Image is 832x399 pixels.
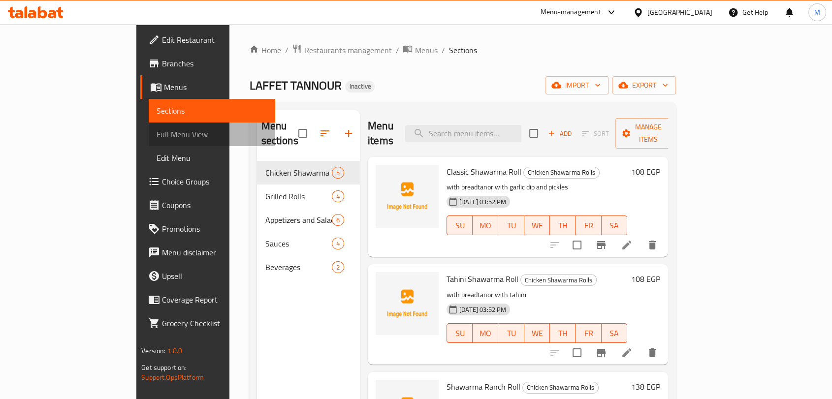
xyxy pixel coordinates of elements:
span: [DATE] 03:52 PM [455,305,510,314]
span: 2 [332,263,344,272]
h2: Menu sections [261,119,298,148]
span: Menu disclaimer [162,246,267,258]
button: SA [602,323,627,343]
div: Beverages2 [257,255,360,279]
button: SU [447,215,473,235]
span: Branches [162,58,267,69]
span: Select section [523,123,544,144]
div: Grilled Rolls4 [257,184,360,208]
div: Sauces4 [257,232,360,255]
button: TH [550,323,576,343]
span: export [620,79,668,92]
span: [DATE] 03:52 PM [455,197,510,207]
button: export [612,76,676,94]
span: TH [554,326,572,340]
span: Beverages [265,261,331,273]
button: TU [498,215,524,235]
span: Sauces [265,238,331,249]
span: FR [579,326,597,340]
button: delete [640,341,664,365]
img: Classic Shawarma Roll [376,165,439,228]
span: 6 [332,215,344,225]
span: SU [451,218,469,233]
span: import [553,79,601,92]
li: / [441,44,445,56]
span: Shawarma Ranch Roll [447,379,520,394]
button: import [545,76,608,94]
button: WE [524,215,550,235]
span: Tahini Shawarma Roll [447,272,518,286]
span: Sort sections [313,122,337,145]
a: Sections [149,99,275,123]
span: Promotions [162,223,267,235]
a: Edit Restaurant [140,28,275,52]
span: Coverage Report [162,294,267,306]
div: Appetizers and Salads [265,214,331,226]
li: / [395,44,399,56]
span: Upsell [162,270,267,282]
span: Edit Menu [157,152,267,164]
button: TU [498,323,524,343]
span: Get support on: [141,361,187,374]
div: items [332,190,344,202]
a: Menus [403,44,437,57]
a: Promotions [140,217,275,241]
a: Edit Menu [149,146,275,170]
div: items [332,238,344,249]
span: MO [477,218,494,233]
span: FR [579,218,597,233]
a: Full Menu View [149,123,275,146]
span: 4 [332,192,344,201]
div: Inactive [345,81,375,92]
button: WE [524,323,550,343]
div: Chicken Shawarma Rolls5 [257,161,360,184]
div: Grilled Rolls [265,190,331,202]
button: FR [576,215,601,235]
button: SA [602,215,627,235]
a: Edit menu item [621,347,633,359]
span: Restaurants management [304,44,391,56]
div: Chicken Shawarma Rolls [523,167,600,179]
button: MO [473,215,498,235]
span: Coupons [162,199,267,211]
a: Restaurants management [292,44,391,57]
li: / [285,44,288,56]
span: Grocery Checklist [162,317,267,329]
span: Version: [141,344,165,357]
p: with breadtanor with tahini [447,289,627,301]
span: Select all sections [292,123,313,144]
span: Full Menu View [157,128,267,140]
div: items [332,167,344,179]
span: Chicken Shawarma Rolls [523,382,598,393]
span: TU [502,326,520,340]
a: Choice Groups [140,170,275,193]
span: SA [606,326,623,340]
div: Chicken Shawarma Rolls [265,167,331,179]
span: Add item [544,126,576,141]
div: Chicken Shawarma Rolls [522,382,599,394]
span: Menus [415,44,437,56]
a: Support.OpsPlatform [141,371,204,384]
button: Branch-specific-item [589,341,613,365]
span: Inactive [345,82,375,91]
button: Manage items [615,118,681,149]
p: with breadtanor with garlic dip and pickles [447,181,627,193]
button: MO [473,323,498,343]
div: [GEOGRAPHIC_DATA] [647,7,712,18]
span: LAFFET TANNOUR [249,74,341,96]
span: Chicken Shawarma Rolls [524,167,599,178]
span: Add [546,128,573,139]
div: items [332,214,344,226]
span: 4 [332,239,344,248]
span: Sections [157,105,267,117]
div: items [332,261,344,273]
span: Sections [448,44,477,56]
nav: breadcrumb [249,44,675,57]
img: Tahini Shawarma Roll [376,272,439,335]
button: Branch-specific-item [589,233,613,257]
span: WE [528,218,546,233]
span: SU [451,326,469,340]
a: Upsell [140,264,275,288]
span: Select to update [567,235,587,255]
